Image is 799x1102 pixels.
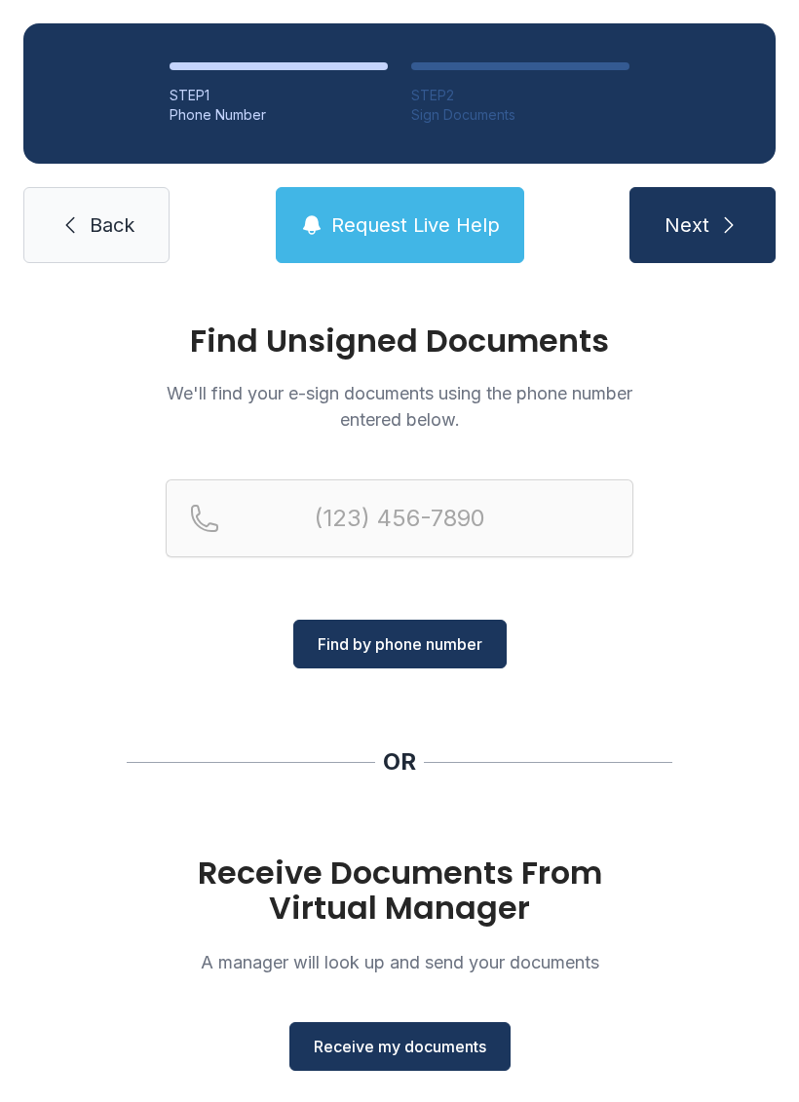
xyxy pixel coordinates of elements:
[166,325,633,357] h1: Find Unsigned Documents
[411,105,629,125] div: Sign Documents
[331,211,500,239] span: Request Live Help
[166,949,633,975] p: A manager will look up and send your documents
[90,211,134,239] span: Back
[383,746,416,778] div: OR
[166,855,633,926] h1: Receive Documents From Virtual Manager
[170,86,388,105] div: STEP 1
[166,479,633,557] input: Reservation phone number
[665,211,709,239] span: Next
[314,1035,486,1058] span: Receive my documents
[166,380,633,433] p: We'll find your e-sign documents using the phone number entered below.
[170,105,388,125] div: Phone Number
[318,632,482,656] span: Find by phone number
[411,86,629,105] div: STEP 2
